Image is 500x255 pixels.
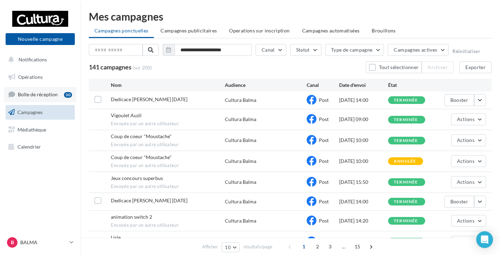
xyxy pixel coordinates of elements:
span: 15 [352,241,363,252]
div: Cultura Balma [225,217,256,224]
div: annulée [394,159,416,164]
span: Post [319,137,329,143]
span: Boîte de réception [18,91,58,97]
span: Post [319,179,329,185]
button: 10 [222,242,240,252]
span: Jeux concours superbus [111,175,163,181]
span: Actions [457,116,474,122]
span: Actions [457,158,474,164]
span: Envoyée par un autre utilisateur [111,163,225,169]
a: B BALMA [6,236,75,249]
button: Nouvelle campagne [6,33,75,45]
span: Médiathèque [17,126,46,132]
div: [DATE] 14:20 [339,217,388,224]
button: Type de campagne [325,44,384,56]
a: Médiathèque [4,122,76,137]
span: Post [319,218,329,224]
span: Actions [457,179,474,185]
span: animation switch 2 [111,214,152,220]
span: Actions [457,218,474,224]
button: Exporter [459,61,492,73]
p: BALMA [20,239,67,246]
span: B [11,239,14,246]
span: Dedicace Marie Constance Mallard 27.09.2028 [111,197,187,203]
button: Actions [451,155,486,167]
div: [DATE] 09:00 [339,116,388,123]
span: Envoyée par un autre utilisateur [111,142,225,148]
span: Dedicace Marie-Genevieve Thomas 04.10.2025 [111,96,187,102]
a: Calendrier [4,140,76,154]
span: Post [319,198,329,204]
span: 141 campagnes [89,63,131,71]
button: Réinitialiser [452,48,480,54]
span: Post [319,116,329,122]
span: résultats/page [243,243,272,250]
div: terminée [394,138,418,143]
span: Post [319,97,329,103]
div: Open Intercom Messenger [476,231,493,248]
button: Booster [444,196,474,208]
div: Cultura Balma [225,198,256,205]
div: terminée [394,200,418,204]
div: 30 [64,92,72,98]
span: Campagnes automatisées [302,28,360,33]
a: Boîte de réception30 [4,87,76,102]
div: Audience [225,82,306,89]
button: Tout sélectionner [366,61,422,73]
div: Mes campagnes [89,11,492,22]
span: Campagnes [17,109,43,115]
button: Actions [451,215,486,227]
div: Cultura Balma [225,116,256,123]
div: [DATE] 10:00 [339,137,388,144]
span: ... [338,241,349,252]
span: 2 [312,241,323,252]
span: Notifications [19,57,47,62]
div: Cultura Balma [225,179,256,186]
span: Actions [457,137,474,143]
span: Lisle [111,234,121,240]
div: [DATE] 10:00 [339,158,388,165]
div: terminée [394,219,418,223]
button: Actions [451,176,486,188]
span: Envoyée par un autre utilisateur [111,222,225,228]
span: Campagnes publicitaires [160,28,217,33]
button: Statut [290,44,321,56]
span: Vigoulet Auzil [111,112,142,118]
button: Booster [444,94,474,106]
span: Operations sur inscription [229,28,290,33]
div: Cultura Balma [225,137,256,144]
button: Notifications [4,52,73,67]
span: Envoyée par un autre utilisateur [111,183,225,190]
div: Canal [307,82,339,89]
div: Date d'envoi [339,82,388,89]
button: Archiver [422,61,454,73]
div: terminée [394,118,418,122]
span: 3 [324,241,336,252]
a: Opérations [4,70,76,84]
span: Post [319,158,329,164]
span: Campagnes actives [394,47,437,53]
span: Calendrier [17,144,41,150]
div: Cultura Balma [225,97,256,104]
div: [DATE] 14:00 [339,97,388,104]
span: Brouillons [372,28,396,33]
span: Opérations [18,74,43,80]
div: Cultura Balma [225,158,256,165]
div: [DATE] 14:00 [339,198,388,205]
span: 10 [225,245,231,250]
div: [DATE] 15:50 [339,179,388,186]
button: Actions [451,113,486,125]
div: Nom [111,82,225,89]
span: Coup de coeur "Moustache" [111,133,172,139]
span: 1 [298,241,309,252]
div: terminée [394,180,418,185]
a: Campagnes [4,105,76,120]
div: terminée [394,98,418,103]
span: Coup de coeur "Moustache" [111,154,172,160]
button: Campagnes actives [388,44,449,56]
span: (sur 200) [133,64,152,71]
button: Actions [451,134,486,146]
div: État [388,82,437,89]
span: Afficher [202,243,218,250]
button: Actions [451,236,486,248]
